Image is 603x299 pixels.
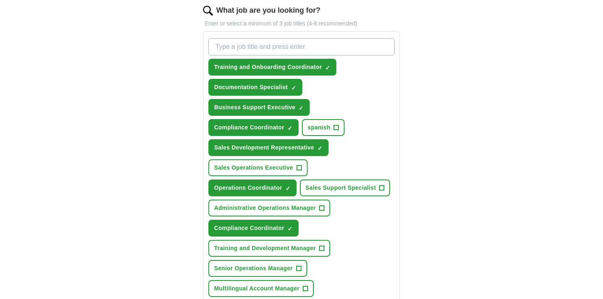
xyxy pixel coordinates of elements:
span: Sales Operations Executive [214,163,293,172]
span: Administrative Operations Manager [214,204,316,212]
span: Training and Onboarding Coordinator [214,63,322,71]
span: Documentation Specialist [214,83,288,92]
span: Sales Development Representative [214,143,314,152]
button: Senior Operations Manager [208,260,307,277]
button: Sales Development Representative✓ [208,139,329,156]
span: ✓ [288,225,292,232]
img: search.png [203,6,213,16]
span: Training and Development Manager [214,244,316,253]
span: ✓ [288,125,292,131]
span: ✓ [317,145,322,152]
span: Compliance Coordinator [214,224,284,232]
button: Operations Coordinator✓ [208,179,297,196]
span: Business Support Executive [214,103,295,112]
button: Compliance Coordinator✓ [208,119,299,136]
button: Multilingual Account Manager [208,280,314,297]
span: Compliance Coordinator [214,123,284,132]
button: Training and Onboarding Coordinator✓ [208,59,336,76]
button: Compliance Coordinator✓ [208,220,299,237]
span: Operations Coordinator [214,184,282,192]
span: Sales Support Specialist [306,184,376,192]
button: Documentation Specialist✓ [208,79,302,96]
span: spanish [308,123,330,132]
label: What job are you looking for? [216,5,320,16]
span: ✓ [286,185,290,192]
button: spanish [302,119,345,136]
input: Type a job title and press enter [208,38,395,55]
button: Sales Operations Executive [208,159,308,176]
button: Business Support Executive✓ [208,99,310,116]
span: Senior Operations Manager [214,264,293,273]
p: Enter or select a minimum of 3 job titles (4-8 recommended) [203,19,400,28]
span: Multilingual Account Manager [214,284,299,293]
span: ✓ [299,105,304,111]
button: Sales Support Specialist [300,179,391,196]
span: ✓ [291,85,296,91]
span: ✓ [325,64,330,71]
button: Administrative Operations Manager [208,200,330,216]
button: Training and Development Manager [208,240,330,257]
